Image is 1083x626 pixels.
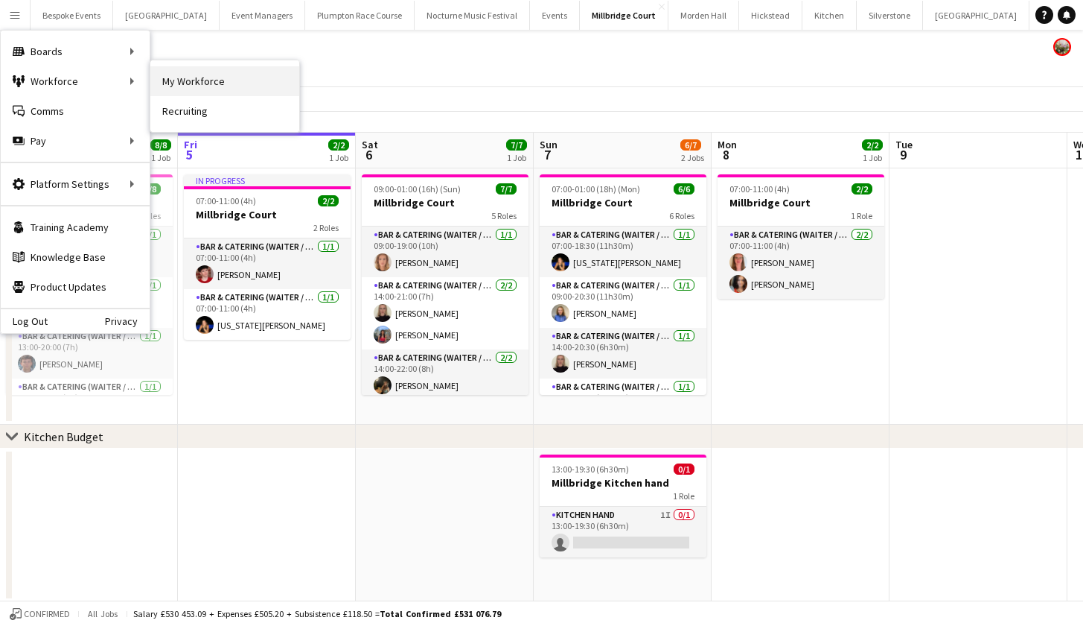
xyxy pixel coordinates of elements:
[540,227,706,277] app-card-role: Bar & Catering (Waiter / waitress)1/107:00-18:30 (11h30m)[US_STATE][PERSON_NAME]
[328,139,349,151] span: 2/2
[851,210,872,221] span: 1 Role
[680,139,701,151] span: 6/7
[669,210,694,221] span: 6 Roles
[530,1,580,30] button: Events
[415,1,530,30] button: Nocturne Music Festival
[196,195,256,206] span: 07:00-11:00 (4h)
[24,609,70,619] span: Confirmed
[305,1,415,30] button: Plumpton Race Course
[360,146,378,163] span: 6
[362,277,528,350] app-card-role: Bar & Catering (Waiter / waitress)2/214:00-21:00 (7h)[PERSON_NAME][PERSON_NAME]
[718,138,737,151] span: Mon
[540,455,706,557] app-job-card: 13:00-19:30 (6h30m)0/1Millbridge Kitchen hand1 RoleKitchen Hand1I0/113:00-19:30 (6h30m)
[496,183,517,195] span: 7/7
[852,183,872,195] span: 2/2
[6,379,173,429] app-card-role: Bar & Catering (Waiter / waitress)1/113:00-22:00 (9h)
[718,196,884,209] h3: Millbridge Court
[362,174,528,395] app-job-card: 09:00-01:00 (16h) (Sun)7/7Millbridge Court5 RolesBar & Catering (Waiter / waitress)1/109:00-19:00...
[31,1,113,30] button: Bespoke Events
[380,608,501,619] span: Total Confirmed £531 076.79
[184,208,351,221] h3: Millbridge Court
[893,146,913,163] span: 9
[895,138,913,151] span: Tue
[674,183,694,195] span: 6/6
[182,146,197,163] span: 5
[540,379,706,429] app-card-role: Bar & Catering (Waiter / waitress)1/114:00-22:30 (8h30m)
[1,37,150,66] div: Boards
[718,227,884,299] app-card-role: Bar & Catering (Waiter / waitress)2/207:00-11:00 (4h)[PERSON_NAME][PERSON_NAME]
[540,138,558,151] span: Sun
[7,606,72,622] button: Confirmed
[184,174,351,186] div: In progress
[184,174,351,340] app-job-card: In progress07:00-11:00 (4h)2/2Millbridge Court2 RolesBar & Catering (Waiter / waitress)1/107:00-1...
[329,152,348,163] div: 1 Job
[681,152,704,163] div: 2 Jobs
[507,152,526,163] div: 1 Job
[1,315,48,327] a: Log Out
[24,429,103,444] div: Kitchen Budget
[540,196,706,209] h3: Millbridge Court
[150,139,171,151] span: 8/8
[802,1,857,30] button: Kitchen
[718,174,884,299] app-job-card: 07:00-11:00 (4h)2/2Millbridge Court1 RoleBar & Catering (Waiter / waitress)2/207:00-11:00 (4h)[PE...
[1,212,150,242] a: Training Academy
[674,464,694,475] span: 0/1
[862,139,883,151] span: 2/2
[540,174,706,395] app-job-card: 07:00-01:00 (18h) (Mon)6/6Millbridge Court6 RolesBar & Catering (Waiter / waitress)1/107:00-18:30...
[1,126,150,156] div: Pay
[715,146,737,163] span: 8
[313,222,339,233] span: 2 Roles
[540,507,706,557] app-card-role: Kitchen Hand1I0/113:00-19:30 (6h30m)
[362,227,528,277] app-card-role: Bar & Catering (Waiter / waitress)1/109:00-19:00 (10h)[PERSON_NAME]
[150,66,299,96] a: My Workforce
[374,183,461,195] span: 09:00-01:00 (16h) (Sun)
[1,96,150,126] a: Comms
[552,183,640,195] span: 07:00-01:00 (18h) (Mon)
[1,242,150,272] a: Knowledge Base
[729,183,790,195] span: 07:00-11:00 (4h)
[133,608,501,619] div: Salary £530 453.09 + Expenses £505.20 + Subsistence £118.50 =
[6,328,173,379] app-card-role: Bar & Catering (Waiter / waitress)1/113:00-20:00 (7h)[PERSON_NAME]
[1,169,150,199] div: Platform Settings
[673,490,694,502] span: 1 Role
[1,66,150,96] div: Workforce
[923,1,1029,30] button: [GEOGRAPHIC_DATA]
[362,196,528,209] h3: Millbridge Court
[184,289,351,340] app-card-role: Bar & Catering (Waiter / waitress)1/107:00-11:00 (4h)[US_STATE][PERSON_NAME]
[184,138,197,151] span: Fri
[362,138,378,151] span: Sat
[540,277,706,328] app-card-role: Bar & Catering (Waiter / waitress)1/109:00-20:30 (11h30m)[PERSON_NAME]
[184,238,351,289] app-card-role: Bar & Catering (Waiter / waitress)1/107:00-11:00 (4h)[PERSON_NAME]
[220,1,305,30] button: Event Managers
[318,195,339,206] span: 2/2
[857,1,923,30] button: Silverstone
[151,152,170,163] div: 1 Job
[1,272,150,302] a: Product Updates
[863,152,882,163] div: 1 Job
[739,1,802,30] button: Hickstead
[552,464,629,475] span: 13:00-19:30 (6h30m)
[1053,38,1071,56] app-user-avatar: Staffing Manager
[537,146,558,163] span: 7
[506,139,527,151] span: 7/7
[540,328,706,379] app-card-role: Bar & Catering (Waiter / waitress)1/114:00-20:30 (6h30m)[PERSON_NAME]
[105,315,150,327] a: Privacy
[580,1,668,30] button: Millbridge Court
[540,476,706,490] h3: Millbridge Kitchen hand
[85,608,121,619] span: All jobs
[150,96,299,126] a: Recruiting
[491,210,517,221] span: 5 Roles
[668,1,739,30] button: Morden Hall
[362,350,528,422] app-card-role: Bar & Catering (Waiter / waitress)2/214:00-22:00 (8h)[PERSON_NAME]
[113,1,220,30] button: [GEOGRAPHIC_DATA]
